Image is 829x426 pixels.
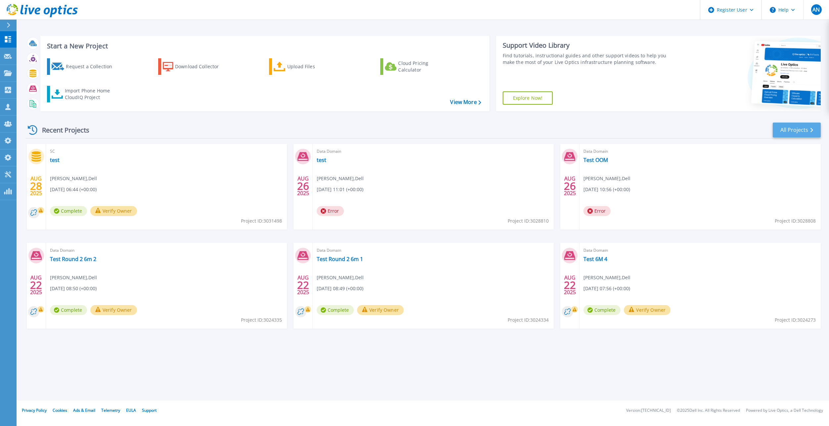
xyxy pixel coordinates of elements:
[90,305,137,315] button: Verify Owner
[47,42,481,50] h3: Start a New Project
[50,305,87,315] span: Complete
[317,186,363,193] span: [DATE] 11:01 (+00:00)
[297,282,309,288] span: 22
[624,305,670,315] button: Verify Owner
[90,206,137,216] button: Verify Owner
[25,122,98,138] div: Recent Projects
[30,183,42,189] span: 28
[583,256,607,262] a: Test 6M 4
[583,305,621,315] span: Complete
[287,60,340,73] div: Upload Files
[450,99,481,105] a: View More
[508,217,549,225] span: Project ID: 3028810
[583,148,816,155] span: Data Domain
[30,273,42,297] div: AUG 2025
[241,316,282,324] span: Project ID: 3024335
[317,206,344,216] span: Error
[583,285,630,292] span: [DATE] 07:56 (+00:00)
[775,217,816,225] span: Project ID: 3028808
[564,183,576,189] span: 26
[22,407,47,413] a: Privacy Policy
[564,273,576,297] div: AUG 2025
[583,274,630,281] span: [PERSON_NAME] , Dell
[269,58,343,75] a: Upload Files
[746,408,823,413] li: Powered by Live Optics, a Dell Technology
[317,256,363,262] a: Test Round 2 6m 1
[317,247,550,254] span: Data Domain
[50,274,97,281] span: [PERSON_NAME] , Dell
[317,274,364,281] span: [PERSON_NAME] , Dell
[50,157,60,163] a: test
[583,175,630,182] span: [PERSON_NAME] , Dell
[66,60,119,73] div: Request a Collection
[30,282,42,288] span: 22
[398,60,451,73] div: Cloud Pricing Calculator
[775,316,816,324] span: Project ID: 3024273
[583,157,608,163] a: Test OOM
[297,273,309,297] div: AUG 2025
[773,123,821,137] a: All Projects
[677,408,740,413] li: © 2025 Dell Inc. All Rights Reserved
[317,285,363,292] span: [DATE] 08:49 (+00:00)
[50,175,97,182] span: [PERSON_NAME] , Dell
[317,148,550,155] span: Data Domain
[317,175,364,182] span: [PERSON_NAME] , Dell
[583,247,816,254] span: Data Domain
[812,7,820,12] span: AN
[503,41,670,50] div: Support Video Library
[317,157,326,163] a: test
[50,186,97,193] span: [DATE] 06:44 (+00:00)
[50,247,283,254] span: Data Domain
[101,407,120,413] a: Telemetry
[175,60,228,73] div: Download Collector
[241,217,282,225] span: Project ID: 3031498
[626,408,671,413] li: Version: [TECHNICAL_ID]
[47,58,121,75] a: Request a Collection
[65,87,116,101] div: Import Phone Home CloudIQ Project
[317,305,354,315] span: Complete
[583,206,611,216] span: Error
[30,174,42,198] div: AUG 2025
[508,316,549,324] span: Project ID: 3024334
[158,58,232,75] a: Download Collector
[564,282,576,288] span: 22
[564,174,576,198] div: AUG 2025
[357,305,404,315] button: Verify Owner
[50,256,96,262] a: Test Round 2 6m 2
[583,186,630,193] span: [DATE] 10:56 (+00:00)
[142,407,157,413] a: Support
[380,58,454,75] a: Cloud Pricing Calculator
[53,407,67,413] a: Cookies
[503,52,670,66] div: Find tutorials, instructional guides and other support videos to help you make the most of your L...
[297,174,309,198] div: AUG 2025
[50,148,283,155] span: SC
[50,206,87,216] span: Complete
[503,91,553,105] a: Explore Now!
[126,407,136,413] a: EULA
[50,285,97,292] span: [DATE] 08:50 (+00:00)
[297,183,309,189] span: 26
[73,407,95,413] a: Ads & Email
